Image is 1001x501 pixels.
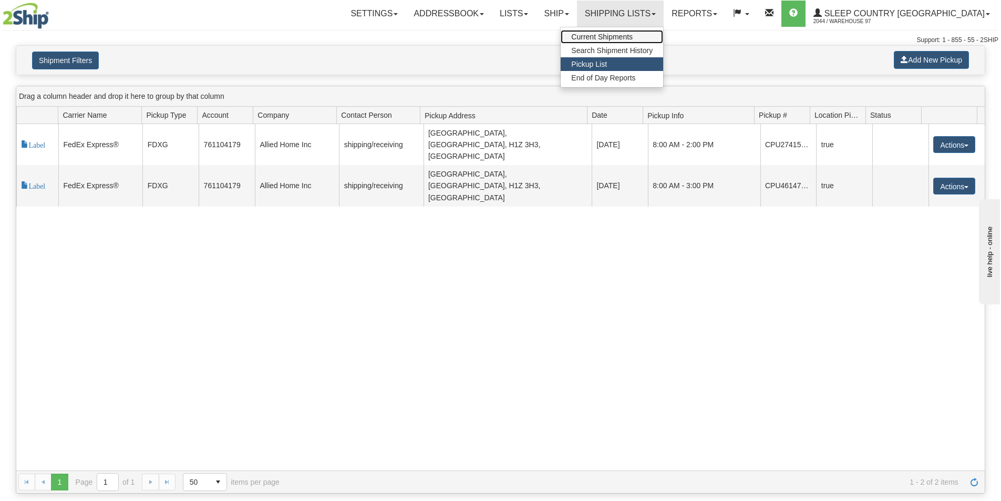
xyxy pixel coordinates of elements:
td: shipping/receiving [339,165,423,206]
span: Pickup Address [425,107,587,124]
div: live help - online [8,9,97,17]
td: true [816,165,872,206]
td: [GEOGRAPHIC_DATA], [GEOGRAPHIC_DATA], H1Z 3H3, [GEOGRAPHIC_DATA] [424,165,592,206]
a: Shipping lists [577,1,664,27]
span: Contact Person [341,110,392,120]
span: 1 - 2 of 2 items [294,478,958,486]
div: Support: 1 - 855 - 55 - 2SHIP [3,36,998,45]
div: grid grouping header [16,86,985,107]
span: items per page [183,473,280,491]
span: Page sizes drop down [183,473,227,491]
span: Page of 1 [76,473,135,491]
td: true [816,124,872,165]
a: Label [21,140,45,149]
td: 8:00 AM - 2:00 PM [648,124,760,165]
span: Page 1 [51,474,68,490]
td: FedEx Express® [58,124,142,165]
span: Pickup # [759,110,787,120]
td: FedEx Express® [58,165,142,206]
span: Date [592,110,607,120]
span: Pickup Info [647,107,754,124]
img: logo2044.jpg [3,3,49,29]
td: 761104179 [199,165,255,206]
input: Page 1 [97,474,118,490]
a: Ship [536,1,576,27]
button: Actions [933,178,975,195]
span: Search Shipment History [571,46,653,55]
td: CPU274152310 [760,124,817,165]
iframe: chat widget [977,197,1000,304]
a: Label [21,181,45,190]
span: Account [202,110,229,120]
a: Settings [343,1,406,27]
span: select [210,474,226,490]
td: 8:00 AM - 3:00 PM [648,165,760,206]
span: Label [21,181,45,189]
td: FDXG [142,165,199,206]
button: Add New Pickup [894,51,969,69]
a: Reports [664,1,725,27]
a: Refresh [966,474,983,490]
span: Pickup Type [146,110,186,120]
span: Sleep Country [GEOGRAPHIC_DATA] [822,9,985,18]
td: 761104179 [199,124,255,165]
span: Location Pickup [814,110,861,120]
td: FDXG [142,124,199,165]
td: [GEOGRAPHIC_DATA], [GEOGRAPHIC_DATA], H1Z 3H3, [GEOGRAPHIC_DATA] [424,124,592,165]
td: shipping/receiving [339,124,423,165]
span: End of Day Reports [571,74,635,82]
button: Shipment Filters [32,52,99,69]
a: Pickup List [561,57,663,71]
span: Carrier Name [63,110,107,120]
td: CPU4614752310 [760,165,817,206]
span: Company [257,110,289,120]
a: Addressbook [406,1,492,27]
td: Allied Home Inc [255,165,339,206]
a: End of Day Reports [561,71,663,85]
a: Search Shipment History [561,44,663,57]
a: Sleep Country [GEOGRAPHIC_DATA] 2044 / Warehouse 97 [806,1,998,27]
span: 2044 / Warehouse 97 [813,16,892,27]
span: Status [870,110,891,120]
span: Label [21,140,45,148]
span: Current Shipments [571,33,633,41]
span: Pickup List [571,60,607,68]
td: [DATE] [592,124,648,165]
td: [DATE] [592,165,648,206]
a: Lists [492,1,536,27]
span: 50 [190,477,203,487]
td: Allied Home Inc [255,124,339,165]
a: Current Shipments [561,30,663,44]
button: Actions [933,136,975,153]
